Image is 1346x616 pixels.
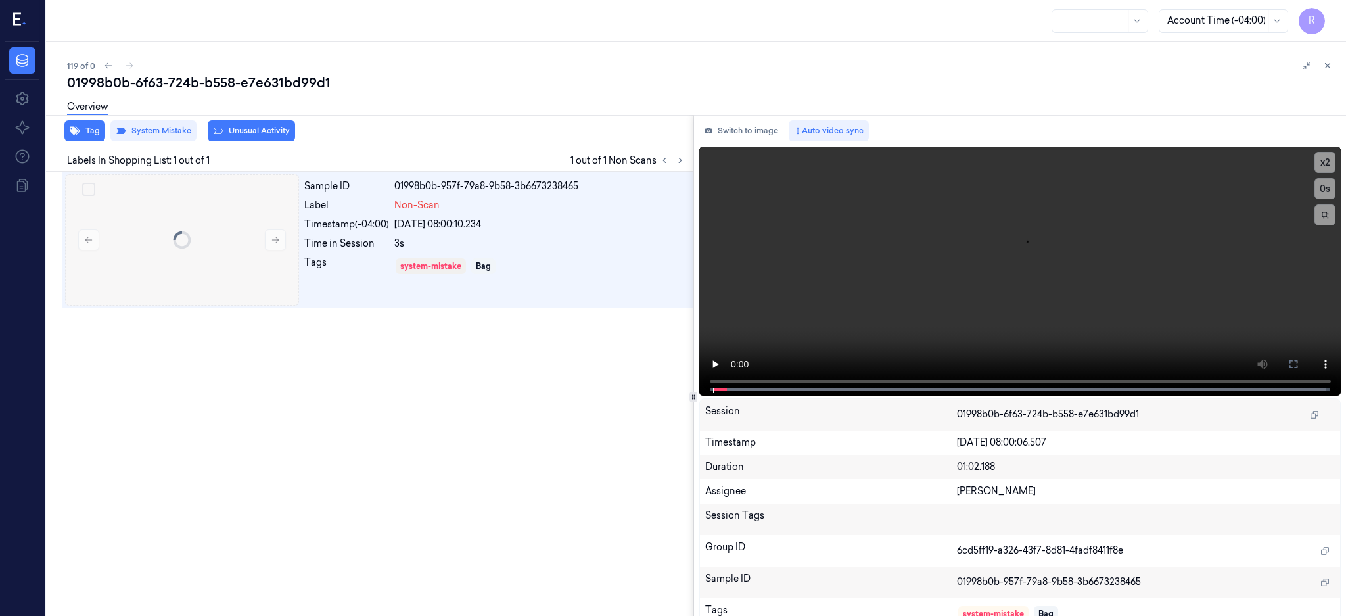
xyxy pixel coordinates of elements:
[705,460,957,474] div: Duration
[394,218,685,231] div: [DATE] 08:00:10.234
[1314,178,1335,199] button: 0s
[67,154,210,168] span: Labels In Shopping List: 1 out of 1
[67,60,95,72] span: 119 of 0
[705,404,957,425] div: Session
[82,183,95,196] button: Select row
[304,237,389,250] div: Time in Session
[394,199,440,212] span: Non-Scan
[570,153,688,168] span: 1 out of 1 Non Scans
[67,100,108,115] a: Overview
[304,179,389,193] div: Sample ID
[476,260,491,272] div: Bag
[304,218,389,231] div: Timestamp (-04:00)
[705,485,957,498] div: Assignee
[304,256,389,277] div: Tags
[789,120,869,141] button: Auto video sync
[705,436,957,450] div: Timestamp
[957,485,1335,498] div: [PERSON_NAME]
[110,120,197,141] button: System Mistake
[957,460,1335,474] div: 01:02.188
[64,120,105,141] button: Tag
[957,408,1139,421] span: 01998b0b-6f63-724b-b558-e7e631bd99d1
[67,74,1335,92] div: 01998b0b-6f63-724b-b558-e7e631bd99d1
[304,199,389,212] div: Label
[957,544,1123,557] span: 6cd5ff19-a326-43f7-8d81-4fadf8411f8e
[705,540,957,561] div: Group ID
[208,120,295,141] button: Unusual Activity
[394,179,685,193] div: 01998b0b-957f-79a8-9b58-3b6673238465
[699,120,783,141] button: Switch to image
[957,436,1335,450] div: [DATE] 08:00:06.507
[957,575,1141,589] span: 01998b0b-957f-79a8-9b58-3b6673238465
[705,509,957,530] div: Session Tags
[705,572,957,593] div: Sample ID
[1314,152,1335,173] button: x2
[1299,8,1325,34] button: R
[400,260,461,272] div: system-mistake
[394,237,685,250] div: 3s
